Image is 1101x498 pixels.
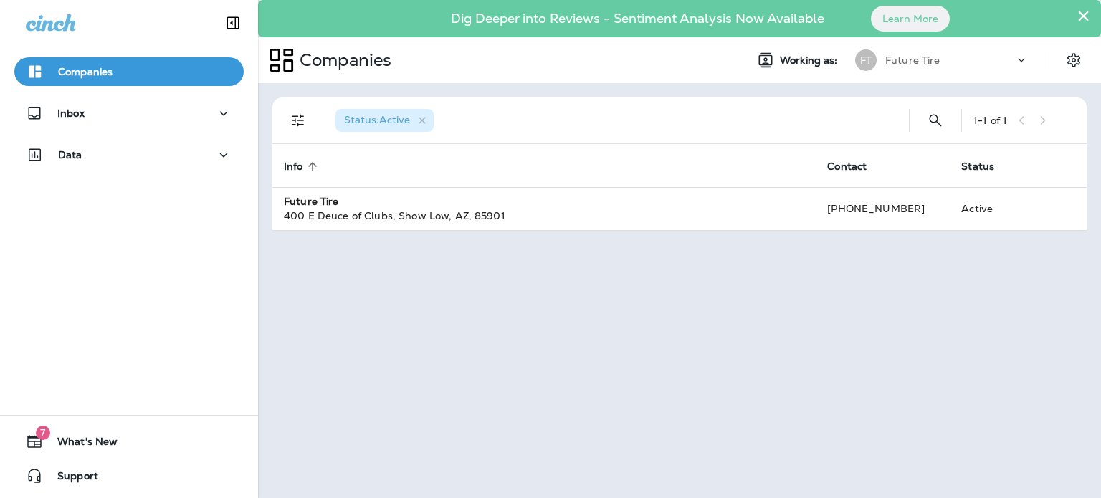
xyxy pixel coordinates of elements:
[294,49,391,71] p: Companies
[1077,4,1090,27] button: Close
[284,106,313,135] button: Filters
[973,115,1007,126] div: 1 - 1 of 1
[921,106,950,135] button: Search Companies
[284,209,804,223] div: 400 E Deuce of Clubs , Show Low , AZ , 85901
[284,160,322,173] span: Info
[14,99,244,128] button: Inbox
[284,195,339,208] strong: Future Tire
[780,54,841,67] span: Working as:
[961,161,994,173] span: Status
[36,426,50,440] span: 7
[14,461,244,490] button: Support
[14,57,244,86] button: Companies
[43,470,98,487] span: Support
[827,161,867,173] span: Contact
[885,54,940,66] p: Future Tire
[14,140,244,169] button: Data
[14,427,244,456] button: 7What's New
[855,49,877,71] div: FT
[213,9,253,37] button: Collapse Sidebar
[284,161,303,173] span: Info
[58,149,82,161] p: Data
[409,16,866,21] p: Dig Deeper into Reviews - Sentiment Analysis Now Available
[57,107,85,119] p: Inbox
[961,160,1013,173] span: Status
[816,187,950,230] td: [PHONE_NUMBER]
[344,113,410,126] span: Status : Active
[335,109,434,132] div: Status:Active
[1061,47,1087,73] button: Settings
[58,66,113,77] p: Companies
[827,160,885,173] span: Contact
[43,436,118,453] span: What's New
[871,6,950,32] button: Learn More
[950,187,1032,230] td: Active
